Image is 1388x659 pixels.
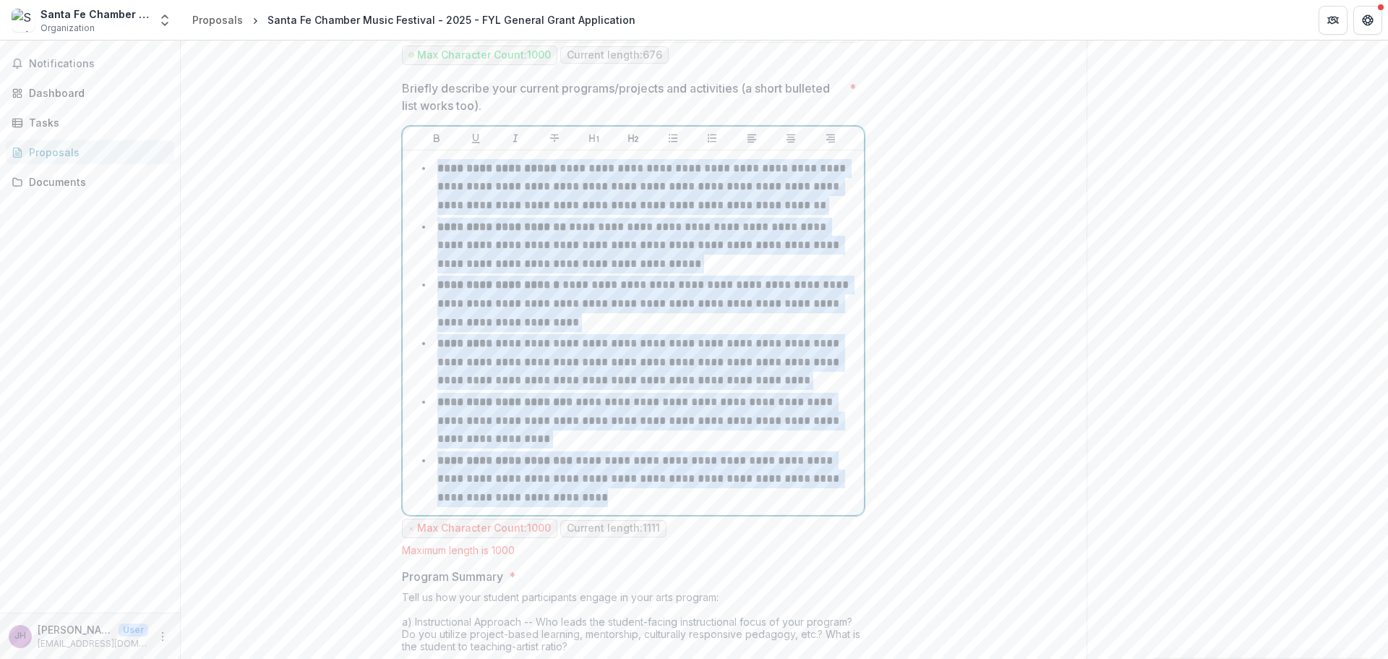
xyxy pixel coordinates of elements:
nav: breadcrumb [187,9,641,30]
button: Heading 2 [625,129,642,147]
button: Align Left [743,129,761,147]
div: Dashboard [29,85,163,101]
button: Italicize [507,129,524,147]
div: Santa Fe Chamber Music Festival [40,7,149,22]
div: Santa Fe Chamber Music Festival - 2025 - FYL General Grant Application [267,12,635,27]
button: Bold [428,129,445,147]
div: Joseph Hohlfeld [14,632,26,641]
button: More [154,628,171,645]
button: Align Center [782,129,800,147]
button: Partners [1319,6,1348,35]
p: Max Character Count: 1000 [417,522,551,535]
p: Program Summary [402,568,503,585]
a: Proposals [6,140,174,164]
button: Open entity switcher [155,6,175,35]
a: Dashboard [6,81,174,105]
div: Documents [29,174,163,190]
button: Get Help [1353,6,1382,35]
span: Notifications [29,58,168,70]
a: Documents [6,170,174,194]
p: Current length: 1111 [567,522,660,535]
p: Briefly describe your current programs/projects and activities (a short bulleted list works too). [402,80,844,114]
p: Current length: 676 [567,49,662,61]
p: User [119,624,148,637]
div: Maximum length is 1000 [402,544,865,556]
button: Underline [467,129,484,147]
button: Bullet List [664,129,682,147]
p: [EMAIL_ADDRESS][DOMAIN_NAME] [38,637,148,650]
button: Align Right [822,129,839,147]
a: Proposals [187,9,249,30]
span: Organization [40,22,95,35]
button: Notifications [6,52,174,75]
p: [PERSON_NAME] [38,622,113,637]
a: Tasks [6,111,174,135]
button: Heading 1 [586,129,603,147]
button: Ordered List [703,129,721,147]
div: Tasks [29,115,163,130]
img: Santa Fe Chamber Music Festival [12,9,35,32]
div: Proposals [29,145,163,160]
div: Proposals [192,12,243,27]
button: Strike [546,129,563,147]
p: Max Character Count: 1000 [417,49,551,61]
